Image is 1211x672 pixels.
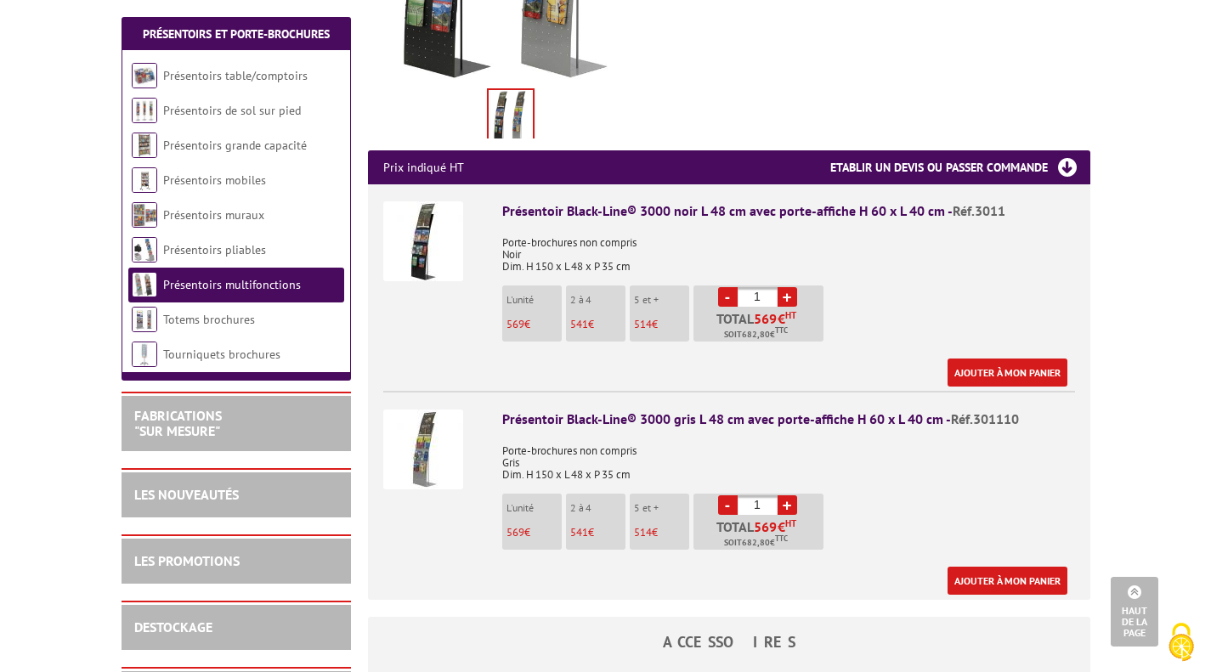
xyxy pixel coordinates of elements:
[132,237,157,263] img: Présentoirs pliables
[506,317,524,331] span: 569
[383,201,463,281] img: Présentoir Black-Line® 3000 noir L 48 cm avec porte-affiche H 60 x L 40 cm
[775,534,788,543] sup: TTC
[163,172,266,188] a: Présentoirs mobiles
[570,525,588,539] span: 541
[132,167,157,193] img: Présentoirs mobiles
[1152,614,1211,672] button: Cookies (fenêtre modale)
[163,312,255,327] a: Totems brochures
[132,133,157,158] img: Présentoirs grande capacité
[742,328,770,342] span: 682,80
[634,525,652,539] span: 514
[502,409,1075,429] div: Présentoir Black-Line® 3000 gris L 48 cm avec porte-affiche H 60 x L 40 cm -
[570,294,625,306] p: 2 à 4
[718,495,738,515] a: -
[132,307,157,332] img: Totems brochures
[754,520,778,534] span: 569
[506,502,562,514] p: L'unité
[698,520,823,550] p: Total
[132,63,157,88] img: Présentoirs table/comptoirs
[368,634,1090,651] h4: ACCESSOIRES
[778,495,797,515] a: +
[724,536,788,550] span: Soit €
[134,486,239,503] a: LES NOUVEAUTÉS
[383,409,463,489] img: Présentoir Black-Line® 3000 gris L 48 cm avec porte-affiche H 60 x L 40 cm
[163,277,301,292] a: Présentoirs multifonctions
[132,98,157,123] img: Présentoirs de sol sur pied
[718,287,738,307] a: -
[570,527,625,539] p: €
[506,527,562,539] p: €
[634,527,689,539] p: €
[502,225,1075,273] p: Porte-brochures non compris Noir Dim. H 150 x L 48 x P 35 cm
[506,525,524,539] span: 569
[785,309,796,321] sup: HT
[785,517,796,529] sup: HT
[698,312,823,342] p: Total
[830,150,1090,184] h3: Etablir un devis ou passer commande
[506,294,562,306] p: L'unité
[163,242,266,257] a: Présentoirs pliables
[634,294,689,306] p: 5 et +
[163,68,308,83] a: Présentoirs table/comptoirs
[132,342,157,367] img: Tourniquets brochures
[775,325,788,335] sup: TTC
[953,202,1005,219] span: Réf.3011
[502,201,1075,221] div: Présentoir Black-Line® 3000 noir L 48 cm avec porte-affiche H 60 x L 40 cm -
[778,312,785,325] span: €
[1111,577,1158,647] a: Haut de la page
[489,90,533,143] img: presentoirs_multifonctions_3011.jpg
[948,567,1067,595] a: Ajouter à mon panier
[132,202,157,228] img: Présentoirs muraux
[132,272,157,297] img: Présentoirs multifonctions
[506,319,562,330] p: €
[570,317,588,331] span: 541
[163,138,307,153] a: Présentoirs grande capacité
[163,103,301,118] a: Présentoirs de sol sur pied
[1160,621,1203,664] img: Cookies (fenêtre modale)
[570,502,625,514] p: 2 à 4
[134,552,240,569] a: LES PROMOTIONS
[754,312,778,325] span: 569
[778,520,785,534] span: €
[134,407,222,439] a: FABRICATIONS"Sur Mesure"
[634,317,652,331] span: 514
[143,26,330,42] a: Présentoirs et Porte-brochures
[951,410,1019,427] span: Réf.301110
[163,347,280,362] a: Tourniquets brochures
[778,287,797,307] a: +
[383,150,464,184] p: Prix indiqué HT
[742,536,770,550] span: 682,80
[948,359,1067,387] a: Ajouter à mon panier
[634,502,689,514] p: 5 et +
[724,328,788,342] span: Soit €
[134,618,212,635] a: DESTOCKAGE
[634,319,689,330] p: €
[502,433,1075,481] p: Porte-brochures non compris Gris Dim. H 150 x L 48 x P 35 cm
[163,207,264,223] a: Présentoirs muraux
[570,319,625,330] p: €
